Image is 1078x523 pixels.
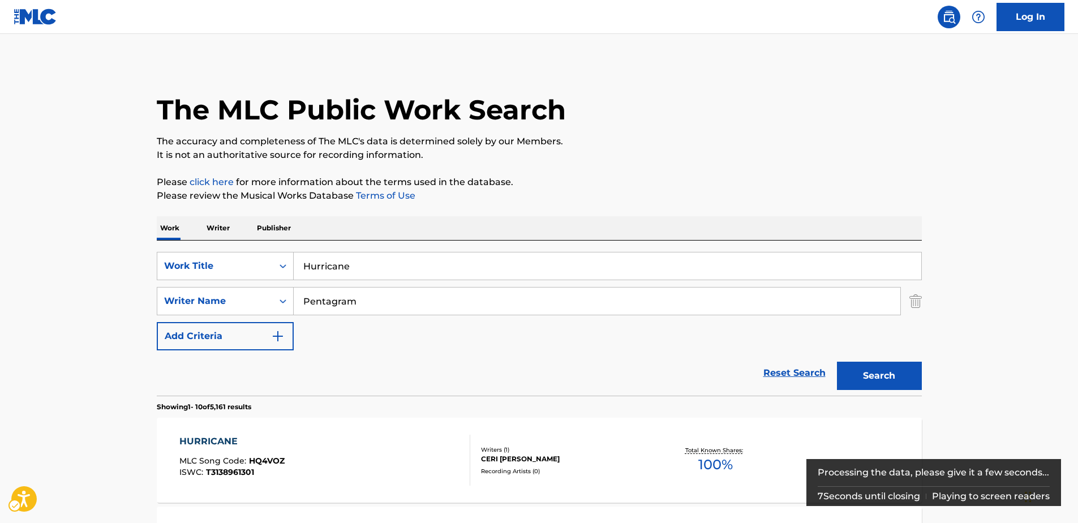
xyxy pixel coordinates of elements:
[997,3,1064,31] a: Log In
[157,93,566,127] h1: The MLC Public Work Search
[294,288,900,315] input: Search...
[249,456,285,466] span: HQ4VOZ
[157,175,922,189] p: Please for more information about the terms used in the database.
[164,294,266,308] div: Writer Name
[157,189,922,203] p: Please review the Musical Works Database
[354,190,415,201] a: Terms of Use
[972,10,985,24] img: help
[157,322,294,350] button: Add Criteria
[273,252,293,280] div: On
[179,435,285,448] div: HURRICANE
[157,252,922,396] form: Search Form
[157,216,183,240] p: Work
[164,259,266,273] div: Work Title
[157,418,922,503] a: HURRICANEMLC Song Code:HQ4VOZISWC:T3138961301Writers (1)CERI [PERSON_NAME]Recording Artists (0)To...
[271,329,285,343] img: 9d2ae6d4665cec9f34b9.svg
[758,361,831,385] a: Reset Search
[942,10,956,24] img: search
[481,467,652,475] div: Recording Artists ( 0 )
[206,467,254,477] span: T3138961301
[157,135,922,148] p: The accuracy and completeness of The MLC's data is determined solely by our Members.
[203,216,233,240] p: Writer
[157,402,251,412] p: Showing 1 - 10 of 5,161 results
[698,455,733,475] span: 100 %
[481,445,652,454] div: Writers ( 1 )
[685,446,746,455] p: Total Known Shares:
[157,148,922,162] p: It is not an authoritative source for recording information.
[179,467,206,477] span: ISWC :
[254,216,294,240] p: Publisher
[179,456,249,466] span: MLC Song Code :
[818,491,823,501] span: 7
[190,177,234,187] a: click here
[14,8,57,25] img: MLC Logo
[909,287,922,315] img: Delete Criterion
[481,454,652,464] div: CERI [PERSON_NAME]
[818,459,1050,486] div: Processing the data, please give it a few seconds...
[294,252,921,280] input: Search...
[837,362,922,390] button: Search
